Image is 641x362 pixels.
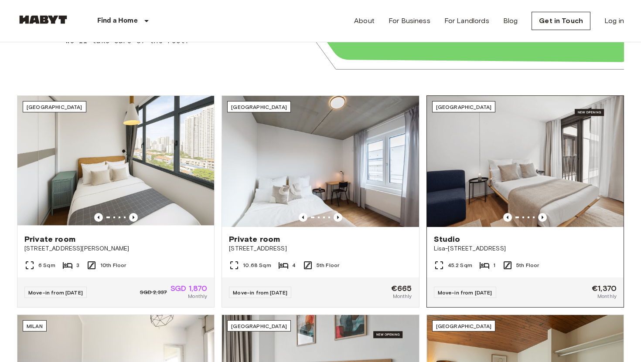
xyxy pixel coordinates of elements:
[503,213,512,222] button: Previous image
[17,95,215,308] a: Marketing picture of unit SG-01-116-001-02Previous imagePrevious image[GEOGRAPHIC_DATA]Private ro...
[434,244,617,253] span: Lisa-[STREET_ADDRESS]
[94,213,103,222] button: Previous image
[444,16,489,26] a: For Landlords
[97,16,138,26] p: Find a Home
[222,95,419,308] a: Marketing picture of unit DE-04-037-026-03QPrevious imagePrevious image[GEOGRAPHIC_DATA]Private r...
[436,323,492,329] span: [GEOGRAPHIC_DATA]
[76,261,79,269] span: 3
[516,261,539,269] span: 5th Floor
[243,261,271,269] span: 10.68 Sqm
[292,261,296,269] span: 4
[24,244,207,253] span: [STREET_ADDRESS][PERSON_NAME]
[38,261,55,269] span: 6 Sqm
[434,234,460,244] span: Studio
[391,284,412,292] span: €665
[229,244,412,253] span: [STREET_ADDRESS]
[17,96,214,227] img: Marketing picture of unit SG-01-116-001-02
[538,213,547,222] button: Previous image
[222,96,419,227] img: Marketing picture of unit DE-04-037-026-03Q
[170,284,207,292] span: SGD 1,870
[17,15,69,24] img: Habyt
[426,95,624,308] a: Marketing picture of unit DE-01-489-503-001Previous imagePrevious image[GEOGRAPHIC_DATA]StudioLis...
[233,289,287,296] span: Move-in from [DATE]
[493,261,495,269] span: 1
[436,104,492,110] span: [GEOGRAPHIC_DATA]
[393,292,412,300] span: Monthly
[354,16,375,26] a: About
[129,213,138,222] button: Previous image
[592,284,617,292] span: €1,370
[27,323,43,329] span: Milan
[24,234,75,244] span: Private room
[28,289,83,296] span: Move-in from [DATE]
[231,104,287,110] span: [GEOGRAPHIC_DATA]
[317,261,339,269] span: 5th Floor
[427,96,624,227] img: Marketing picture of unit DE-01-489-503-001
[334,213,342,222] button: Previous image
[448,261,472,269] span: 45.2 Sqm
[438,289,492,296] span: Move-in from [DATE]
[100,261,126,269] span: 10th Floor
[503,16,518,26] a: Blog
[27,104,82,110] span: [GEOGRAPHIC_DATA]
[389,16,430,26] a: For Business
[188,292,207,300] span: Monthly
[229,234,280,244] span: Private room
[140,288,167,296] span: SGD 2,337
[604,16,624,26] a: Log in
[231,323,287,329] span: [GEOGRAPHIC_DATA]
[532,12,590,30] a: Get in Touch
[597,292,617,300] span: Monthly
[299,213,307,222] button: Previous image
